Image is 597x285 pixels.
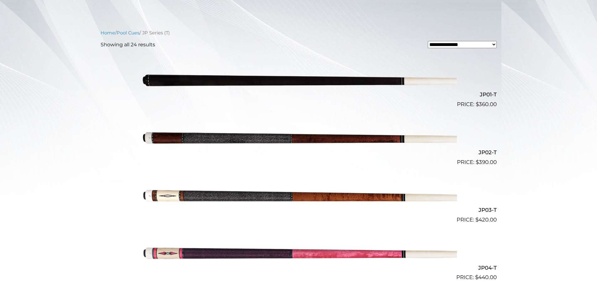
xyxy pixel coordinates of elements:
p: Showing all 24 results [101,41,155,48]
bdi: 360.00 [476,101,497,107]
a: JP04-T $440.00 [101,226,497,282]
img: JP02-T [140,111,457,164]
span: $ [475,216,479,223]
a: Home [101,30,115,36]
bdi: 440.00 [475,274,497,280]
h2: JP02-T [101,146,497,158]
a: Pool Cues [117,30,139,36]
a: JP02-T $390.00 [101,111,497,166]
bdi: 390.00 [476,159,497,165]
span: $ [475,274,478,280]
h2: JP03-T [101,204,497,216]
img: JP04-T [140,226,457,279]
span: $ [476,159,479,165]
a: JP01-T $360.00 [101,53,497,109]
a: JP03-T $420.00 [101,169,497,224]
span: $ [476,101,479,107]
bdi: 420.00 [475,216,497,223]
img: JP01-T [140,53,457,106]
img: JP03-T [140,169,457,221]
h2: JP01-T [101,89,497,100]
nav: Breadcrumb [101,29,497,36]
select: Shop order [428,41,497,48]
h2: JP04-T [101,262,497,273]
